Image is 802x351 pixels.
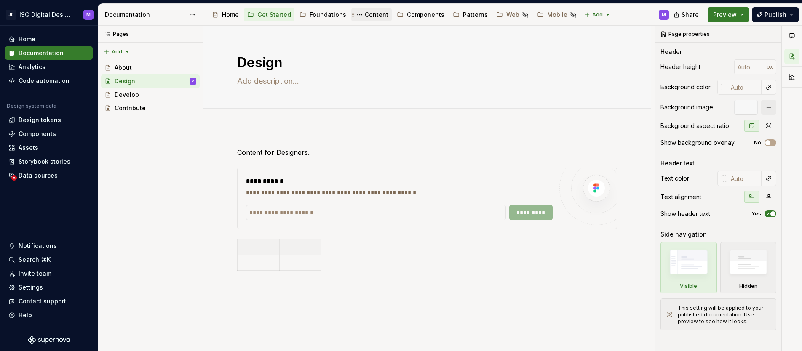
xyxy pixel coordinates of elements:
[660,159,695,168] div: Header text
[351,8,392,21] a: Content
[767,64,773,70] p: px
[506,11,519,19] div: Web
[19,144,38,152] div: Assets
[682,11,699,19] span: Share
[660,83,711,91] div: Background color
[310,11,346,19] div: Foundations
[115,64,132,72] div: About
[713,11,737,19] span: Preview
[5,113,93,127] a: Design tokens
[19,130,56,138] div: Components
[708,7,749,22] button: Preview
[237,147,617,157] p: Content for Designers.
[5,281,93,294] a: Settings
[19,255,51,264] div: Search ⌘K
[86,11,91,18] div: M
[244,8,294,21] a: Get Started
[592,11,603,18] span: Add
[5,32,93,46] a: Home
[660,63,700,71] div: Header height
[720,242,777,293] div: Hidden
[19,11,73,19] div: ISG Digital Design System
[407,11,444,19] div: Components
[5,60,93,74] a: Analytics
[28,336,70,344] svg: Supernova Logo
[449,8,491,21] a: Patterns
[754,139,761,146] label: No
[19,311,32,319] div: Help
[115,104,146,112] div: Contribute
[751,210,761,217] label: Yes
[660,193,701,201] div: Text alignment
[493,8,532,21] a: Web
[5,308,93,322] button: Help
[101,31,129,37] div: Pages
[727,171,762,186] input: Auto
[5,74,93,88] a: Code automation
[752,7,799,22] button: Publish
[5,295,93,308] button: Contact support
[2,5,96,24] button: JDISG Digital Design SystemM
[19,297,66,306] div: Contact support
[101,46,133,58] button: Add
[209,6,580,23] div: Page tree
[105,11,184,19] div: Documentation
[660,48,682,56] div: Header
[112,48,122,55] span: Add
[534,8,580,21] a: Mobile
[101,88,200,101] a: Develop
[5,141,93,154] a: Assets
[5,155,93,168] a: Storybook stories
[5,169,93,182] a: Data sources
[19,63,45,71] div: Analytics
[19,157,70,166] div: Storybook stories
[547,11,567,19] div: Mobile
[7,103,56,109] div: Design system data
[660,230,707,239] div: Side navigation
[734,59,767,74] input: Auto
[101,61,200,115] div: Page tree
[235,53,615,73] textarea: Design
[365,11,388,19] div: Content
[5,267,93,280] a: Invite team
[765,11,786,19] span: Publish
[19,77,70,85] div: Code automation
[660,138,735,147] div: Show background overlay
[115,77,135,85] div: Design
[660,174,689,183] div: Text color
[19,171,58,180] div: Data sources
[5,127,93,141] a: Components
[257,11,291,19] div: Get Started
[6,10,16,20] div: JD
[660,210,710,218] div: Show header text
[5,253,93,266] button: Search ⌘K
[662,11,666,18] div: M
[660,242,717,293] div: Visible
[19,35,35,43] div: Home
[101,101,200,115] a: Contribute
[115,90,139,99] div: Develop
[19,269,51,278] div: Invite team
[101,74,200,88] a: DesignM
[19,116,61,124] div: Design tokens
[101,61,200,74] a: About
[19,242,57,250] div: Notifications
[209,8,242,21] a: Home
[669,7,704,22] button: Share
[19,283,43,292] div: Settings
[678,305,771,325] div: This setting will be applied to your published documentation. Use preview to see how it looks.
[660,103,713,112] div: Background image
[727,80,762,95] input: Auto
[296,8,350,21] a: Foundations
[582,9,613,21] button: Add
[393,8,448,21] a: Components
[660,122,729,130] div: Background aspect ratio
[5,239,93,253] button: Notifications
[222,11,239,19] div: Home
[19,49,64,57] div: Documentation
[463,11,488,19] div: Patterns
[192,77,194,85] div: M
[5,46,93,60] a: Documentation
[680,283,697,290] div: Visible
